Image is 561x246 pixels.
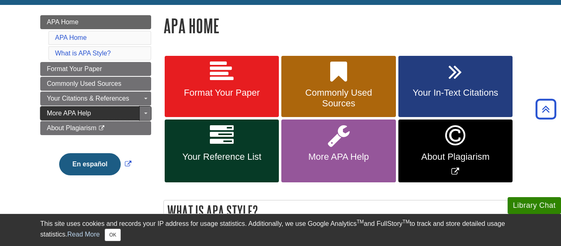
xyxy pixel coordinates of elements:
[398,120,513,182] a: Link opens in new window
[356,219,363,225] sup: TM
[171,87,273,98] span: Format Your Paper
[47,80,121,87] span: Commonly Used Sources
[40,121,151,135] a: About Plagiarism
[40,15,151,29] a: APA Home
[287,87,389,109] span: Commonly Used Sources
[40,219,521,241] div: This site uses cookies and records your IP address for usage statistics. Additionally, we use Goo...
[105,229,121,241] button: Close
[40,106,151,120] a: More APA Help
[47,95,129,102] span: Your Citations & References
[533,103,559,115] a: Back to Top
[281,120,395,182] a: More APA Help
[171,152,273,162] span: Your Reference List
[40,15,151,189] div: Guide Page Menu
[47,124,97,131] span: About Plagiarism
[163,15,521,36] h1: APA Home
[55,34,87,41] a: APA Home
[47,110,91,117] span: More APA Help
[402,219,409,225] sup: TM
[405,152,506,162] span: About Plagiarism
[164,200,520,222] h2: What is APA Style?
[405,87,506,98] span: Your In-Text Citations
[47,65,102,72] span: Format Your Paper
[508,197,561,214] button: Library Chat
[165,120,279,182] a: Your Reference List
[281,56,395,117] a: Commonly Used Sources
[398,56,513,117] a: Your In-Text Citations
[165,56,279,117] a: Format Your Paper
[40,77,151,91] a: Commonly Used Sources
[67,231,100,238] a: Read More
[57,161,133,168] a: Link opens in new window
[47,18,78,25] span: APA Home
[40,92,151,106] a: Your Citations & References
[40,62,151,76] a: Format Your Paper
[59,153,120,175] button: En español
[287,152,389,162] span: More APA Help
[98,126,105,131] i: This link opens in a new window
[55,50,111,57] a: What is APA Style?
